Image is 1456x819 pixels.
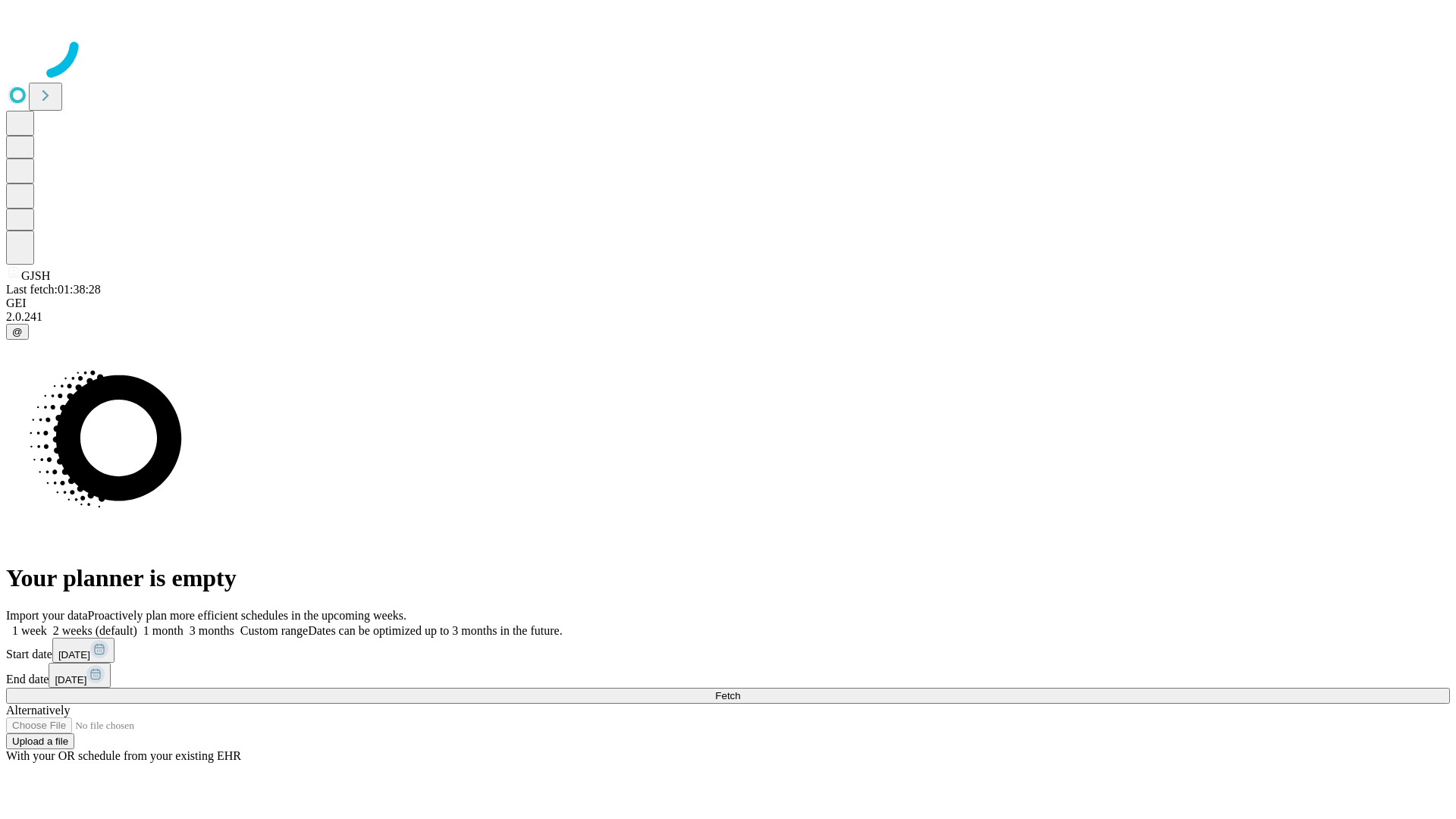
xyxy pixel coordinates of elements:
[6,733,74,749] button: Upload a file
[55,674,86,686] span: [DATE]
[6,564,1450,592] h1: Your planner is empty
[21,269,50,282] span: GJSH
[6,324,29,340] button: @
[6,609,88,622] span: Import your data
[52,638,115,663] button: [DATE]
[6,704,70,717] span: Alternatively
[58,649,90,661] span: [DATE]
[6,310,1450,324] div: 2.0.241
[6,663,1450,688] div: End date
[6,638,1450,663] div: Start date
[12,624,47,637] span: 1 week
[53,624,137,637] span: 2 weeks (default)
[6,688,1450,704] button: Fetch
[190,624,234,637] span: 3 months
[240,624,308,637] span: Custom range
[308,624,562,637] span: Dates can be optimized up to 3 months in the future.
[49,663,111,688] button: [DATE]
[143,624,184,637] span: 1 month
[12,326,23,337] span: @
[6,297,1450,310] div: GEI
[6,749,241,762] span: With your OR schedule from your existing EHR
[715,690,740,701] span: Fetch
[6,283,101,296] span: Last fetch: 01:38:28
[88,609,406,622] span: Proactively plan more efficient schedules in the upcoming weeks.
